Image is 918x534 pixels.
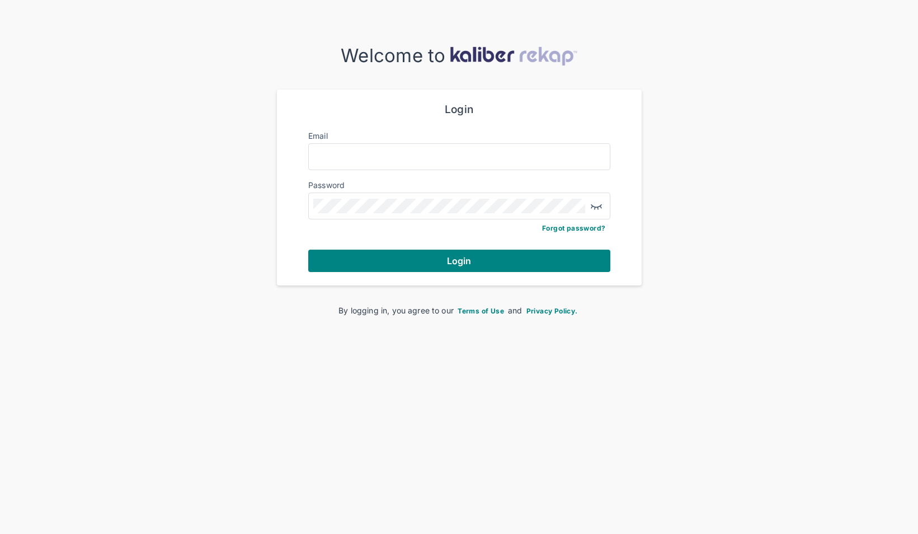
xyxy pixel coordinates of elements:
img: kaliber-logo [450,46,577,65]
a: Terms of Use [456,306,506,315]
span: Login [447,255,472,266]
button: Login [308,250,610,272]
span: Privacy Policy. [526,307,578,315]
a: Privacy Policy. [525,306,580,315]
a: Forgot password? [542,224,605,232]
div: By logging in, you agree to our and [295,305,624,316]
label: Email [308,131,328,140]
span: Terms of Use [458,307,504,315]
div: Login [308,103,610,116]
label: Password [308,180,345,190]
img: eye-closed.fa43b6e4.svg [590,199,603,213]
